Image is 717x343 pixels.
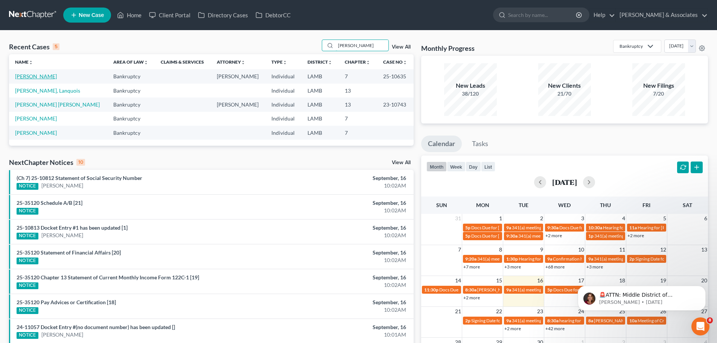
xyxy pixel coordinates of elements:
td: LAMB [301,69,339,83]
div: NOTICE [17,233,38,239]
span: 4 [621,214,626,223]
span: Sat [683,202,692,208]
button: day [466,162,481,172]
div: NOTICE [17,208,38,215]
span: 5 [662,214,667,223]
a: 25-35120 Chapter 13 Statement of Current Monthly Income Form 122C-1 [19] [17,274,199,280]
span: 13 [700,245,708,254]
a: +2 more [627,233,644,238]
td: 23-10743 [377,98,414,111]
span: Tue [519,202,528,208]
a: +42 more [545,326,565,331]
span: 5p [465,233,470,239]
span: 8:30a [547,318,559,323]
td: Bankruptcy [107,112,155,126]
span: 15 [495,276,503,285]
span: 10a [629,318,637,323]
span: 341(a) meeting for [PERSON_NAME] [512,225,585,230]
span: 1:30p [506,256,518,262]
a: 25-35120 Statement of Financial Affairs [20] [17,249,121,256]
i: unfold_more [403,60,407,65]
span: 8:30a [465,287,476,293]
div: NOTICE [17,282,38,289]
a: +3 more [586,264,603,270]
td: 7 [339,69,377,83]
td: Individual [265,98,301,111]
a: Directory Cases [194,8,252,22]
td: Bankruptcy [107,98,155,111]
div: 10:02AM [281,256,406,264]
td: 13 [339,98,377,111]
a: +2 more [463,295,480,300]
div: New Leads [444,81,497,90]
span: 2 [539,214,544,223]
input: Search by name... [508,8,577,22]
a: Typeunfold_more [271,59,287,65]
span: 9:30a [547,225,559,230]
iframe: Intercom live chat [691,317,709,335]
span: 341(a) meeting for [PERSON_NAME] [512,318,585,323]
span: Docs Due for [US_STATE][PERSON_NAME] [559,225,644,230]
td: LAMB [301,98,339,111]
span: [PERSON_NAME] [477,287,513,293]
span: 341(a) meeting for [PERSON_NAME] [594,256,667,262]
span: 2p [629,256,635,262]
th: Claims & Services [155,54,211,69]
a: 24-11057 Docket Entry #(no document number) has been updated [] [17,324,175,330]
a: Attorneyunfold_more [217,59,245,65]
span: 9:30a [506,233,518,239]
span: 8a [588,318,593,323]
div: New Clients [538,81,591,90]
div: September, 16 [281,274,406,281]
span: 3 [580,214,585,223]
a: Calendar [421,136,462,152]
a: Case Nounfold_more [383,59,407,65]
a: [PERSON_NAME] [PERSON_NAME] [15,101,100,108]
div: September, 16 [281,199,406,207]
div: NOTICE [17,183,38,190]
span: 11a [629,225,637,230]
i: unfold_more [144,60,148,65]
div: 10:01AM [281,331,406,338]
a: [PERSON_NAME] [15,130,57,136]
a: [PERSON_NAME] & Associates [616,8,708,22]
a: Tasks [465,136,495,152]
div: Recent Cases [9,42,59,51]
td: Individual [265,112,301,126]
td: LAMB [301,84,339,98]
span: Docs Due for [PERSON_NAME] [471,225,533,230]
span: hearing for [PERSON_NAME] [559,318,617,323]
span: 341(a) meeting for [PERSON_NAME] [477,256,550,262]
i: unfold_more [283,60,287,65]
span: 16 [536,276,544,285]
div: September, 16 [281,249,406,256]
td: LAMB [301,126,339,140]
div: 10 [76,159,85,166]
div: NOTICE [17,307,38,314]
span: 9a [588,256,593,262]
a: Client Portal [145,8,194,22]
span: Mon [476,202,489,208]
a: Districtunfold_more [308,59,332,65]
a: DebtorCC [252,8,294,22]
span: 21 [454,307,462,316]
div: New Filings [632,81,685,90]
div: 5 [53,43,59,50]
td: [PERSON_NAME] [211,98,265,111]
span: Confirmation hearing for [PERSON_NAME] [553,256,638,262]
span: Docs Due for [PERSON_NAME] [553,287,615,293]
div: September, 16 [281,323,406,331]
span: 9a [506,225,511,230]
a: [PERSON_NAME], Lanquois [15,87,80,94]
a: 25-35120 Schedule A/B [21] [17,200,82,206]
a: (Ch 7) 25-10812 Statement of Social Security Number [17,175,142,181]
span: 6 [703,214,708,223]
td: 25-10635 [377,69,414,83]
a: +2 more [504,326,521,331]
a: 25-10813 Docket Entry #1 has been updated [1] [17,224,128,231]
span: Hearing for [PERSON_NAME] [638,225,696,230]
span: 9a [506,287,511,293]
a: +68 more [545,264,565,270]
div: 10:02AM [281,281,406,289]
